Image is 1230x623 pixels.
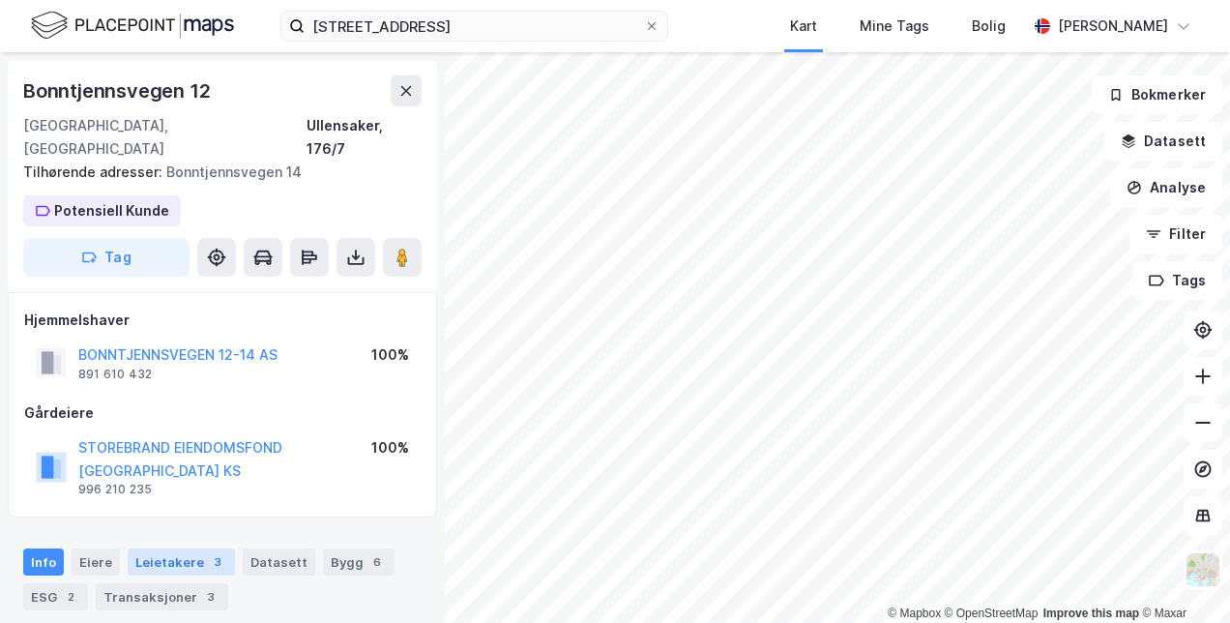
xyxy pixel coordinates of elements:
[323,549,395,576] div: Bygg
[24,309,421,332] div: Hjemmelshaver
[367,552,387,572] div: 6
[790,15,817,38] div: Kart
[61,587,80,607] div: 2
[1043,607,1139,620] a: Improve this map
[78,482,152,497] div: 996 210 235
[1058,15,1168,38] div: [PERSON_NAME]
[307,114,422,161] div: Ullensaker, 176/7
[23,238,190,277] button: Tag
[305,12,644,41] input: Søk på adresse, matrikkel, gårdeiere, leietakere eller personer
[128,549,235,576] div: Leietakere
[371,343,409,367] div: 100%
[1110,168,1222,207] button: Analyse
[243,549,315,576] div: Datasett
[888,607,941,620] a: Mapbox
[945,607,1039,620] a: OpenStreetMap
[54,199,169,222] div: Potensiell Kunde
[1129,215,1222,253] button: Filter
[23,161,406,184] div: Bonntjennsvegen 14
[96,583,228,610] div: Transaksjoner
[24,401,421,425] div: Gårdeiere
[1104,122,1222,161] button: Datasett
[1133,530,1230,623] iframe: Chat Widget
[371,436,409,460] div: 100%
[1133,530,1230,623] div: Kontrollprogram for chat
[23,549,64,576] div: Info
[23,114,307,161] div: [GEOGRAPHIC_DATA], [GEOGRAPHIC_DATA]
[23,163,166,180] span: Tilhørende adresser:
[23,583,88,610] div: ESG
[972,15,1006,38] div: Bolig
[31,9,234,43] img: logo.f888ab2527a4732fd821a326f86c7f29.svg
[201,587,220,607] div: 3
[860,15,929,38] div: Mine Tags
[1132,261,1222,300] button: Tags
[78,367,152,382] div: 891 610 432
[23,75,214,106] div: Bonntjennsvegen 12
[208,552,227,572] div: 3
[72,549,120,576] div: Eiere
[1092,75,1222,114] button: Bokmerker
